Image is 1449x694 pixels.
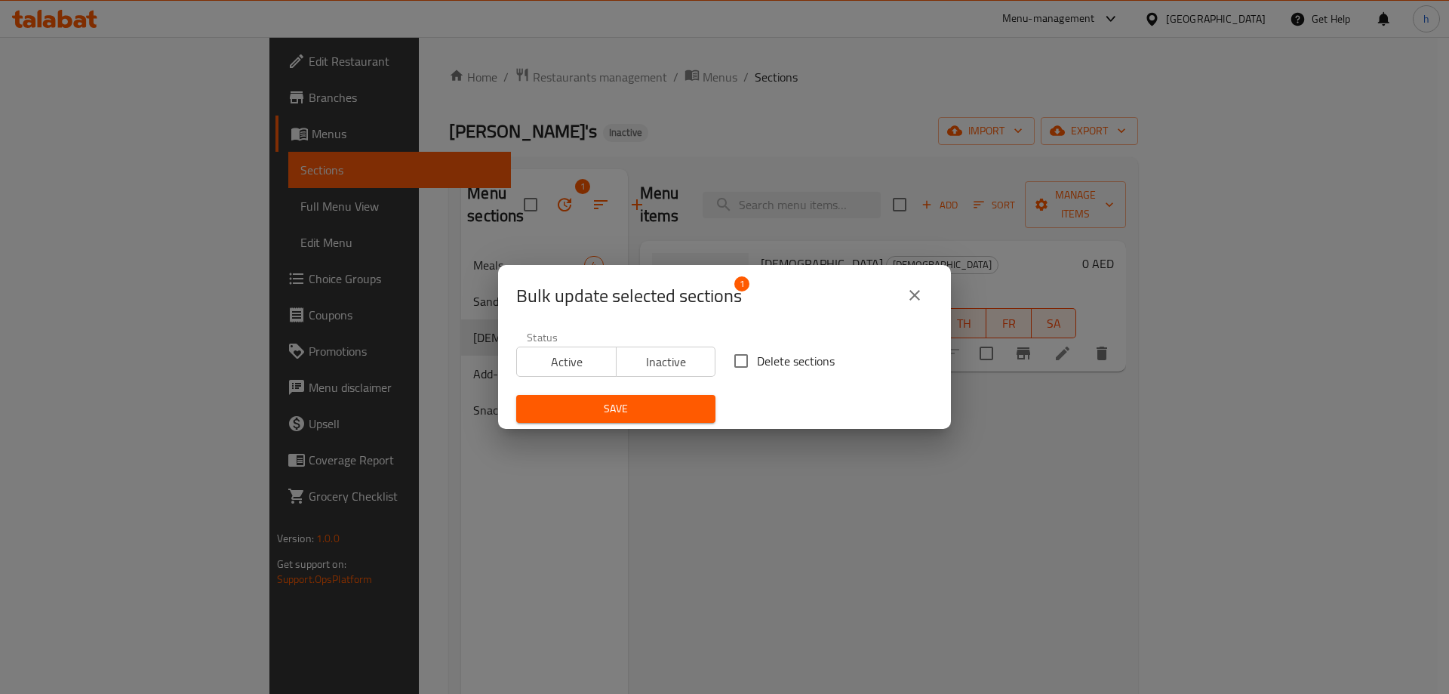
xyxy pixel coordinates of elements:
button: close [897,277,933,313]
span: Save [528,399,703,418]
span: 1 [734,276,749,291]
span: Inactive [623,351,710,373]
button: Inactive [616,347,716,377]
span: Active [523,351,611,373]
span: Delete sections [757,352,835,370]
span: Selected section count [516,284,742,308]
button: Active [516,347,617,377]
button: Save [516,395,715,423]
